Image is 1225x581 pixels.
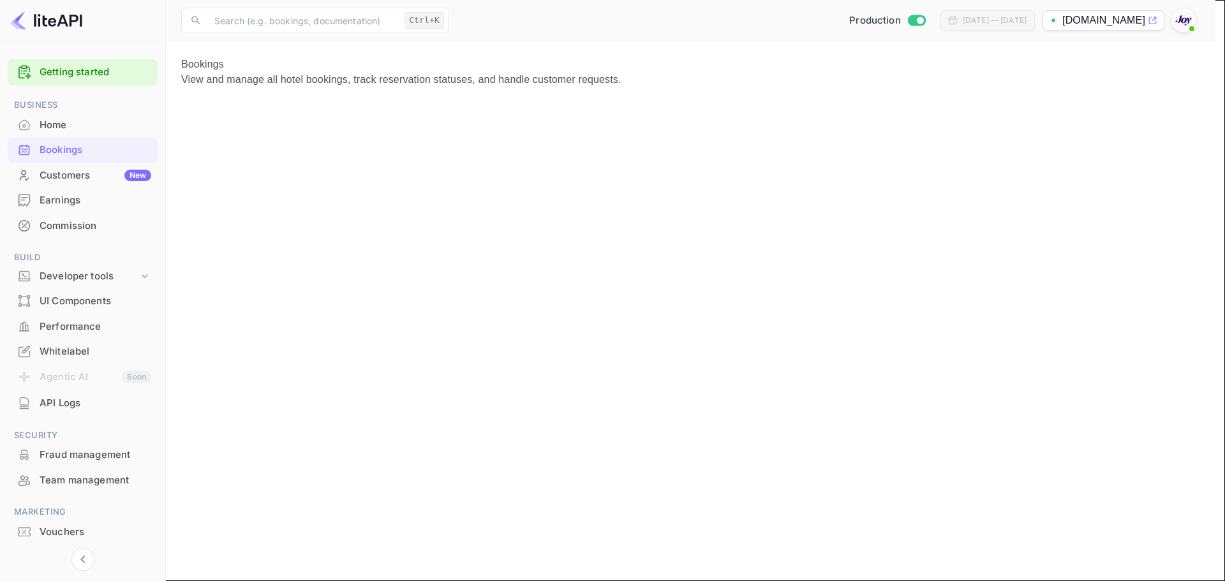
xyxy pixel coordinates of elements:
p: View and manage all hotel bookings, track reservation statuses, and handle customer requests. [181,72,1200,87]
img: With Joy [1173,10,1194,31]
div: Fraud management [40,448,151,462]
div: Home [40,118,151,133]
span: Marketing [8,505,158,519]
a: Getting started [40,65,151,80]
span: Production [849,13,901,28]
div: Team management [40,473,151,488]
div: Customers [40,168,151,183]
div: New [124,170,151,181]
div: Earnings [40,193,151,208]
div: Performance [40,320,151,334]
div: [DATE] — [DATE] [963,15,1027,26]
div: Bookings [40,143,151,158]
div: API Logs [40,396,151,411]
span: Business [8,98,158,112]
div: Whitelabel [40,344,151,359]
button: Collapse navigation [71,548,94,571]
div: Switch to Sandbox mode [844,13,930,28]
p: Bookings [181,57,1200,72]
div: Vouchers [40,525,151,540]
span: Build [8,251,158,265]
input: Search (e.g. bookings, documentation) [207,8,399,33]
div: UI Components [40,294,151,309]
p: [DOMAIN_NAME] [1062,13,1145,28]
div: Commission [40,219,151,233]
div: Ctrl+K [405,12,444,29]
div: Developer tools [40,269,138,284]
img: LiteAPI logo [10,10,82,31]
span: Security [8,429,158,443]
